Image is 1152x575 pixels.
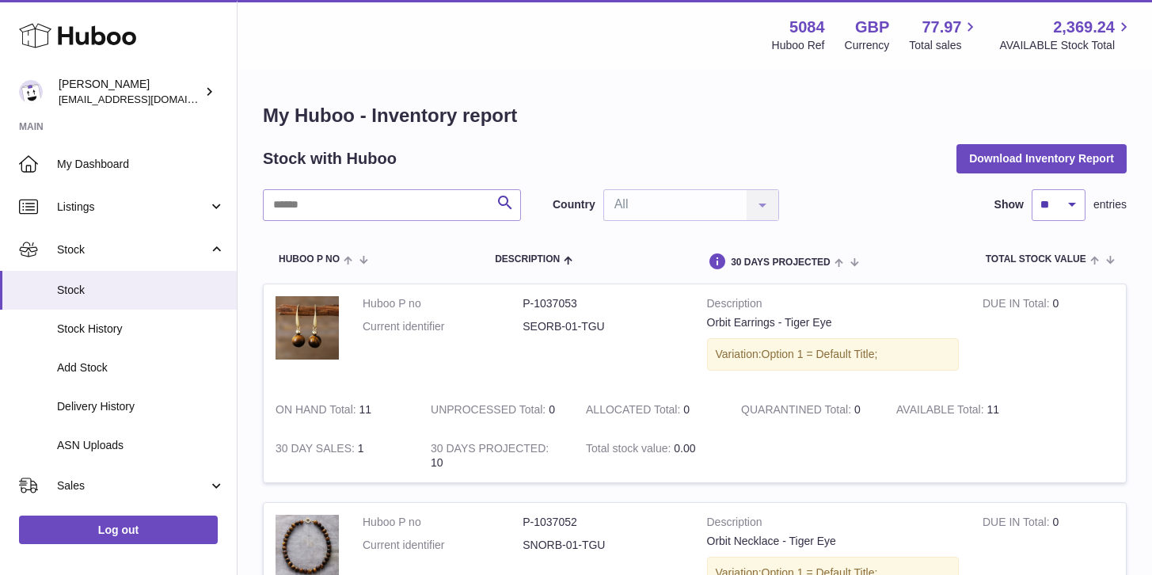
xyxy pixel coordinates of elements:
td: 0 [419,390,574,429]
span: Listings [57,200,208,215]
label: Show [994,197,1024,212]
span: 0.00 [674,442,695,455]
strong: GBP [855,17,889,38]
dd: SNORB-01-TGU [523,538,682,553]
button: Download Inventory Report [956,144,1127,173]
div: Currency [845,38,890,53]
strong: 5084 [789,17,825,38]
strong: UNPROCESSED Total [431,403,549,420]
span: My Dashboard [57,157,225,172]
span: 30 DAYS PROJECTED [731,257,831,268]
strong: ON HAND Total [276,403,359,420]
td: 1 [264,429,419,483]
strong: Description [707,515,959,534]
span: 0 [854,403,861,416]
img: product image [276,296,339,360]
a: 77.97 Total sales [909,17,979,53]
dt: Current identifier [363,319,523,334]
img: konstantinosmouratidis@hotmail.com [19,80,43,104]
span: Stock [57,242,208,257]
strong: DUE IN Total [983,516,1052,532]
span: [EMAIL_ADDRESS][DOMAIN_NAME] [59,93,233,105]
div: Huboo Ref [772,38,825,53]
span: 2,369.24 [1053,17,1115,38]
strong: AVAILABLE Total [896,403,987,420]
a: 2,369.24 AVAILABLE Stock Total [999,17,1133,53]
span: 77.97 [922,17,961,38]
strong: QUARANTINED Total [741,403,854,420]
td: 10 [419,429,574,483]
span: Delivery History [57,399,225,414]
td: 11 [264,390,419,429]
span: Stock [57,283,225,298]
span: Total stock value [986,254,1086,265]
dd: P-1037052 [523,515,682,530]
dt: Huboo P no [363,515,523,530]
a: Log out [19,516,218,544]
span: Add Stock [57,360,225,375]
dd: P-1037053 [523,296,682,311]
dd: SEORB-01-TGU [523,319,682,334]
td: 11 [884,390,1040,429]
h1: My Huboo - Inventory report [263,103,1127,128]
span: AVAILABLE Stock Total [999,38,1133,53]
span: ASN Uploads [57,438,225,453]
strong: 30 DAY SALES [276,442,358,459]
td: 0 [971,284,1126,390]
span: Description [495,254,560,265]
strong: 30 DAYS PROJECTED [431,442,549,459]
div: Orbit Necklace - Tiger Eye [707,534,959,549]
strong: Total stock value [586,442,674,459]
div: [PERSON_NAME] [59,77,201,107]
span: Total sales [909,38,979,53]
div: Orbit Earrings - Tiger Eye [707,315,959,330]
strong: Description [707,296,959,315]
strong: ALLOCATED Total [586,403,683,420]
span: Sales [57,478,208,493]
h2: Stock with Huboo [263,148,397,169]
label: Country [553,197,595,212]
strong: DUE IN Total [983,297,1052,314]
dt: Huboo P no [363,296,523,311]
dt: Current identifier [363,538,523,553]
span: Option 1 = Default Title; [762,348,878,360]
span: Stock History [57,322,225,337]
span: Huboo P no [279,254,340,265]
span: entries [1093,197,1127,212]
div: Variation: [707,338,959,371]
td: 0 [574,390,729,429]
